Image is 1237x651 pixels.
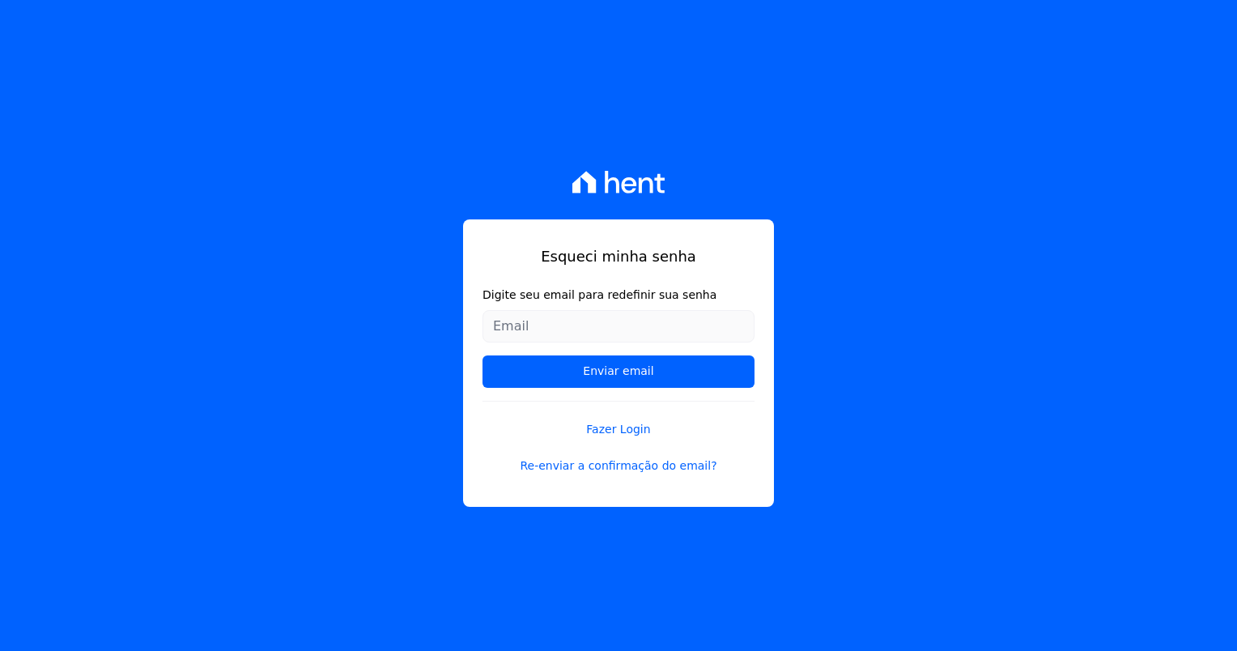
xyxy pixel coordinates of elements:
[482,355,755,388] input: Enviar email
[482,310,755,343] input: Email
[482,287,755,304] label: Digite seu email para redefinir sua senha
[482,401,755,438] a: Fazer Login
[482,457,755,474] a: Re-enviar a confirmação do email?
[482,245,755,267] h1: Esqueci minha senha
